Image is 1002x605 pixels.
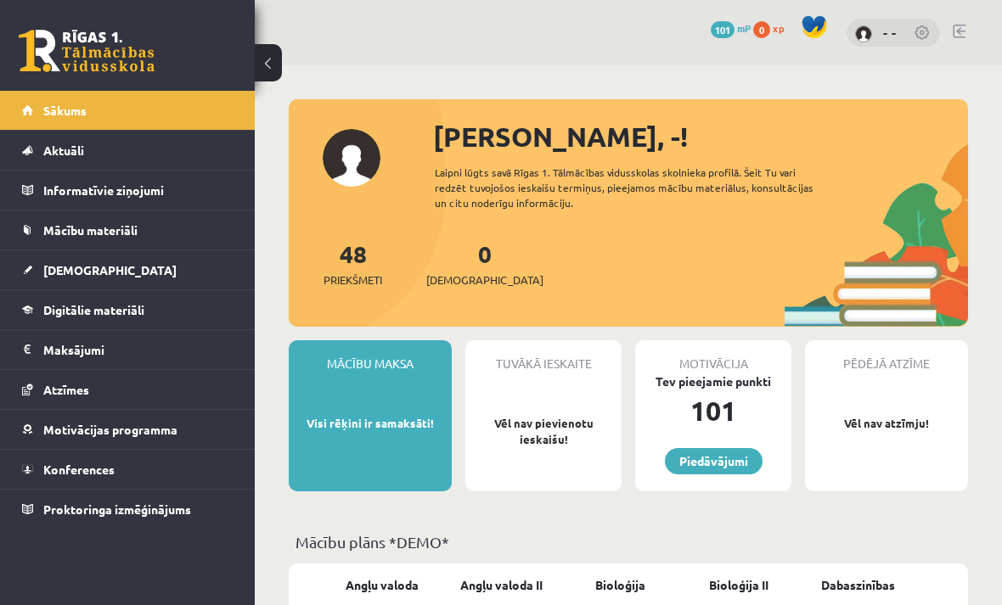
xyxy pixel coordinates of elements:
[883,24,897,41] a: - -
[43,103,87,118] span: Sākums
[855,25,872,42] img: - -
[813,415,960,432] p: Vēl nav atzīmju!
[22,290,234,329] a: Digitālie materiāli
[43,501,191,517] span: Proktoringa izmēģinājums
[426,238,543,288] a: 0[DEMOGRAPHIC_DATA]
[635,390,791,431] div: 101
[289,340,452,373] div: Mācību maksa
[346,576,419,594] a: Angļu valoda
[426,272,543,288] span: [DEMOGRAPHIC_DATA]
[22,450,234,489] a: Konferences
[737,21,751,35] span: mP
[635,340,791,373] div: Motivācija
[665,448,763,474] a: Piedāvājumi
[465,340,622,373] div: Tuvākā ieskaite
[324,272,382,288] span: Priekšmeti
[22,330,234,369] a: Maksājumi
[43,143,84,158] span: Aktuāli
[43,262,177,277] span: [DEMOGRAPHIC_DATA]
[595,576,645,594] a: Bioloģija
[297,415,443,432] p: Visi rēķini ir samaksāti!
[43,462,115,477] span: Konferences
[22,410,234,449] a: Motivācijas programma
[711,21,735,38] span: 101
[22,250,234,289] a: [DEMOGRAPHIC_DATA]
[711,21,751,35] a: 101 mP
[43,382,89,397] span: Atzīmes
[435,165,842,210] div: Laipni lūgts savā Rīgas 1. Tālmācības vidusskolas skolnieka profilā. Šeit Tu vari redzēt tuvojošo...
[460,576,543,594] a: Angļu valoda II
[43,422,177,437] span: Motivācijas programma
[773,21,784,35] span: xp
[296,530,961,553] p: Mācību plāns *DEMO*
[22,490,234,529] a: Proktoringa izmēģinājums
[805,340,968,373] div: Pēdējā atzīme
[43,222,138,238] span: Mācību materiāli
[753,21,792,35] a: 0 xp
[19,30,155,72] a: Rīgas 1. Tālmācības vidusskola
[43,330,234,369] legend: Maksājumi
[43,302,144,317] span: Digitālie materiāli
[753,21,770,38] span: 0
[22,91,234,130] a: Sākums
[22,370,234,409] a: Atzīmes
[709,576,768,594] a: Bioloģija II
[43,171,234,210] legend: Informatīvie ziņojumi
[433,116,968,157] div: [PERSON_NAME], -!
[324,238,382,288] a: 48Priekšmeti
[22,210,234,249] a: Mācību materiāli
[22,171,234,210] a: Informatīvie ziņojumi
[22,131,234,170] a: Aktuāli
[474,415,613,448] p: Vēl nav pievienotu ieskaišu!
[821,576,895,594] a: Dabaszinības
[635,373,791,390] div: Tev pieejamie punkti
